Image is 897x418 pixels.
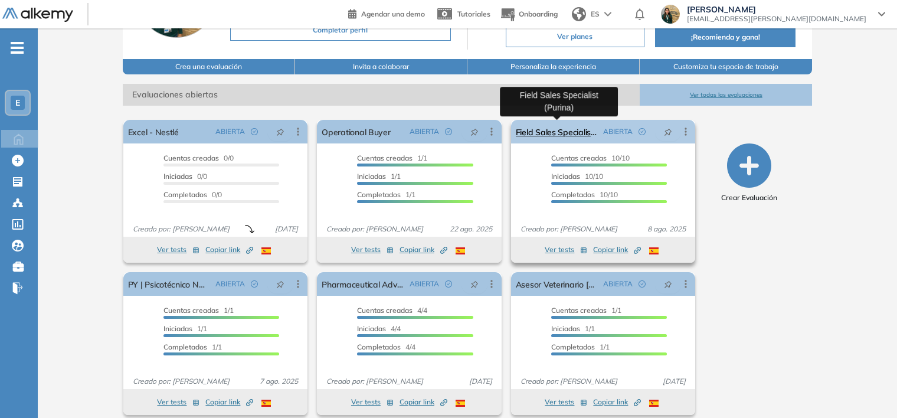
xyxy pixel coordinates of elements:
button: pushpin [461,275,487,293]
span: pushpin [664,279,672,289]
button: Copiar link [593,395,641,409]
span: pushpin [276,127,284,136]
span: Cuentas creadas [163,154,219,162]
button: Crear Evaluación [721,143,777,203]
span: Copiar link [205,397,253,407]
span: ABIERTA [603,126,633,137]
div: Field Sales Specialist (Purina) [500,87,618,116]
span: Iniciadas [551,324,580,333]
span: Crear Evaluación [721,192,777,203]
span: 0/0 [163,154,234,162]
span: Creado por: [PERSON_NAME] [322,376,428,387]
span: 0/0 [163,172,207,181]
img: Logo [2,8,73,22]
button: Customiza tu espacio de trabajo [640,59,812,74]
button: Invita a colaborar [295,59,467,74]
span: 4/4 [357,324,401,333]
span: Completados [357,342,401,351]
a: Pharmaceutical Advisor [322,272,405,296]
span: Completados [551,190,595,199]
span: Completados [163,342,207,351]
span: 4/4 [357,342,415,351]
img: ESP [456,247,465,254]
span: Iniciadas [163,172,192,181]
iframe: Chat Widget [838,361,897,418]
span: Copiar link [400,244,447,255]
button: Personaliza la experiencia [467,59,640,74]
a: PY | Psicotécnico NO Comercial [128,272,211,296]
span: Creado por: [PERSON_NAME] [516,376,622,387]
span: [DATE] [658,376,690,387]
button: pushpin [655,275,681,293]
span: Creado por: [PERSON_NAME] [128,376,234,387]
button: pushpin [655,122,681,141]
img: ESP [261,247,271,254]
span: [DATE] [464,376,497,387]
span: Copiar link [205,244,253,255]
span: check-circle [445,128,452,135]
a: Asesor Veterinario [GEOGRAPHIC_DATA] [516,272,599,296]
span: ABIERTA [603,279,633,289]
button: Ver tests [351,243,394,257]
span: Tutoriales [457,9,490,18]
button: ¡Recomienda y gana! [655,27,796,47]
span: check-circle [445,280,452,288]
span: Completados [357,190,401,199]
span: Iniciadas [163,324,192,333]
span: check-circle [639,280,646,288]
span: Creado por: [PERSON_NAME] [516,224,622,234]
i: - [11,47,24,49]
span: Onboarding [519,9,558,18]
button: pushpin [267,122,293,141]
span: ABIERTA [410,126,439,137]
span: 10/10 [551,190,618,199]
span: check-circle [639,128,646,135]
span: 1/1 [551,324,595,333]
span: ES [591,9,600,19]
span: ABIERTA [410,279,439,289]
span: Iniciadas [357,324,386,333]
span: Cuentas creadas [551,154,607,162]
img: ESP [261,400,271,407]
span: 10/10 [551,154,630,162]
span: Copiar link [593,244,641,255]
img: ESP [456,400,465,407]
span: 1/1 [551,342,610,351]
button: Copiar link [205,243,253,257]
span: ABIERTA [215,126,245,137]
span: 8 ago. 2025 [643,224,690,234]
button: pushpin [267,275,293,293]
span: 10/10 [551,172,603,181]
span: Cuentas creadas [357,154,413,162]
button: Copiar link [205,395,253,409]
img: ESP [649,247,659,254]
span: 22 ago. 2025 [445,224,497,234]
span: Copiar link [593,397,641,407]
span: Cuentas creadas [163,306,219,315]
span: 1/1 [163,342,222,351]
span: check-circle [251,280,258,288]
span: pushpin [664,127,672,136]
span: Completados [551,342,595,351]
a: Operational Buyer [322,120,390,143]
span: Iniciadas [551,172,580,181]
button: Ver tests [545,243,587,257]
a: Field Sales Specialist (Purina) [516,120,599,143]
button: Ver tests [545,395,587,409]
button: Copiar link [400,395,447,409]
span: Cuentas creadas [357,306,413,315]
span: 4/4 [357,306,427,315]
span: 1/1 [551,306,621,315]
a: Excel - Nestlé [128,120,179,143]
button: Copiar link [593,243,641,257]
span: Iniciadas [357,172,386,181]
span: check-circle [251,128,258,135]
button: pushpin [461,122,487,141]
button: Ver planes [506,26,644,47]
button: Completar perfil [230,19,451,41]
img: ESP [649,400,659,407]
span: [EMAIL_ADDRESS][PERSON_NAME][DOMAIN_NAME] [687,14,866,24]
span: 1/1 [357,172,401,181]
span: E [15,98,20,107]
img: world [572,7,586,21]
